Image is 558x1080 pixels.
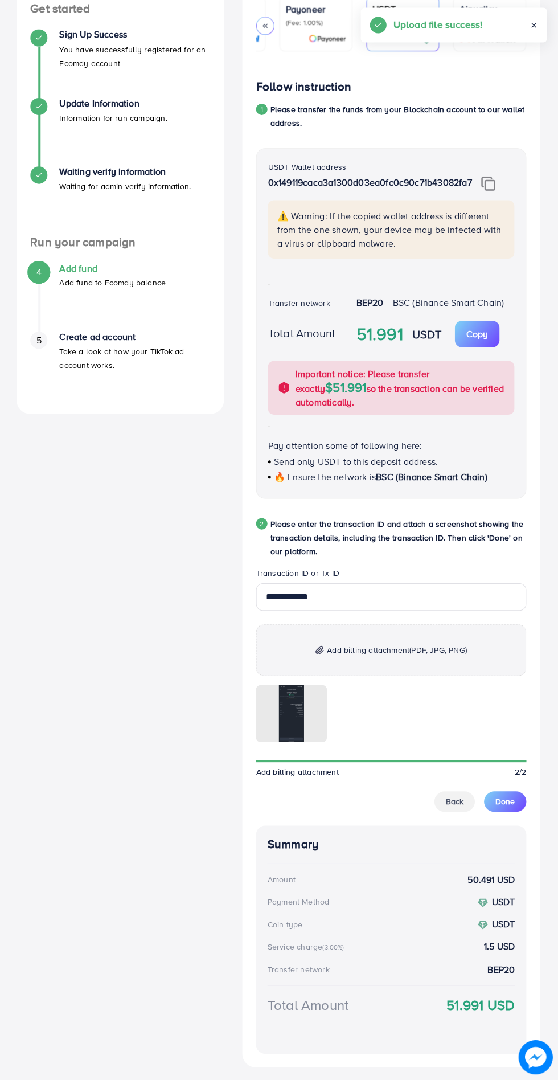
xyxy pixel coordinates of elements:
img: img [316,647,325,657]
span: (PDF, JPG, PNG) [410,646,467,657]
img: image [520,1042,551,1073]
p: Important notice: Please transfer exactly so the transaction can be verified automatically. [296,369,507,411]
h4: Summary [268,838,515,852]
span: $51.991 [326,381,367,398]
div: 2 [257,520,268,531]
label: Transfer network [269,300,331,312]
strong: 1.5 USD [484,940,515,954]
p: Pay attention some of following here: [269,441,514,455]
h4: Add fund [61,266,167,277]
li: Add fund [18,266,225,334]
p: Copy [466,330,488,343]
span: Add billing attachment [257,767,339,779]
li: Update Information [18,101,225,170]
h4: Waiting verify information [61,170,192,181]
p: Take a look at how your TikTok ad account works. [61,347,211,374]
img: coin [478,898,488,909]
span: BSC (Binance Smart Chain) [376,473,487,485]
h4: Update Information [61,101,169,112]
button: Back [434,792,475,813]
p: Information for run campaign. [61,114,169,128]
p: USDT [373,6,433,20]
button: Done [484,792,526,813]
li: Waiting verify information [18,170,225,238]
img: alert [278,383,292,397]
h5: Upload file success! [393,21,482,35]
span: Back [446,797,463,808]
img: card [309,36,347,49]
strong: 50.491 USD [467,874,515,887]
img: coin [478,921,488,931]
strong: USDT [412,329,441,345]
p: ⚠️ Warning: If the copied wallet address is different from the one shown, your device may be infe... [278,212,507,253]
p: Airwallex [459,6,520,20]
strong: 51.991 [356,325,403,350]
h4: Follow instruction [257,83,352,97]
h4: Sign Up Success [61,33,211,44]
p: (Fee: 1.00%) [286,22,347,31]
p: Payoneer [286,6,347,20]
small: (3.00%) [323,943,344,952]
button: Copy [455,324,499,350]
span: Done [495,797,515,808]
div: Amount [268,874,296,886]
strong: BEP20 [356,299,384,312]
span: Add billing attachment [327,645,467,658]
span: 4 [38,268,43,281]
p: Send only USDT to this deposit address. [269,457,514,471]
img: img uploaded [280,686,305,743]
div: Service charge [268,942,348,953]
h4: Get started [18,6,225,20]
p: Add fund to Ecomdy balance [61,279,167,292]
strong: BEP20 [487,963,515,976]
p: Waiting for admin verify information. [61,183,192,197]
div: Payment Method [268,897,330,908]
div: Total Amount [268,995,349,1015]
span: 🔥 Ensure the network is [274,473,376,485]
strong: 51.991 USD [446,995,515,1015]
span: 2/2 [515,767,526,779]
strong: USDT [491,896,515,909]
legend: Transaction ID or Tx ID [257,569,526,585]
div: 1 [257,107,268,118]
p: Please enter the transaction ID and attach a screenshot showing the transaction details, includin... [271,519,526,560]
p: 0x149119caca3a1300d03ea0fc0c90c71b43082fa7 [269,179,514,194]
div: Transfer network [268,964,330,975]
label: Total Amount [269,328,336,344]
span: BSC (Binance Smart Chain) [393,299,504,312]
div: Coin type [268,919,303,931]
h4: Run your campaign [18,238,225,252]
p: Please transfer the funds from your Blockchain account to our wallet address. [271,106,526,133]
img: img [481,179,495,194]
h4: Create ad account [61,334,211,345]
strong: USDT [491,918,515,931]
p: You have successfully registered for an Ecomdy account [61,46,211,73]
label: USDT Wallet address [269,165,347,176]
span: 5 [38,337,43,350]
li: Sign Up Success [18,33,225,101]
li: Create ad account [18,334,225,403]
